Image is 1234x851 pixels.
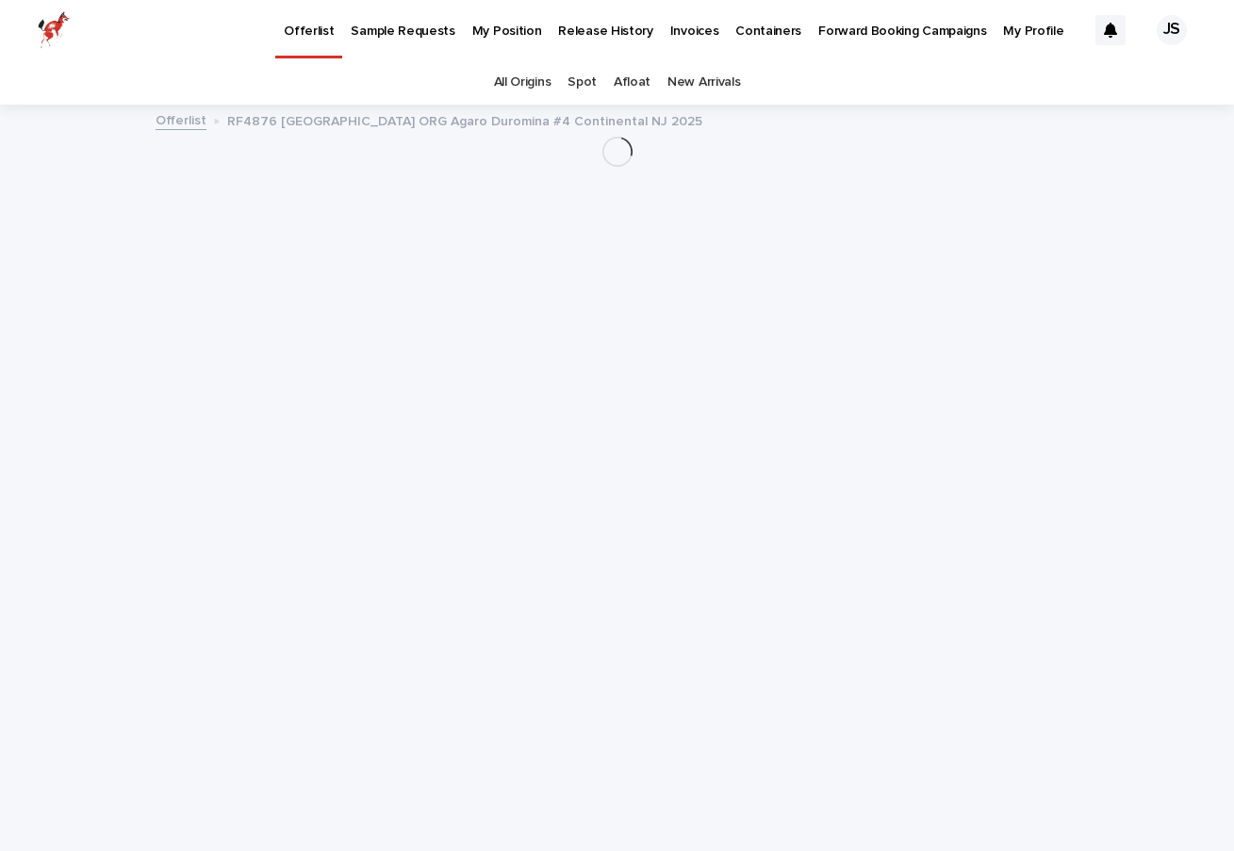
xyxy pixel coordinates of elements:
a: Spot [568,60,597,105]
a: New Arrivals [667,60,740,105]
a: Offerlist [156,108,206,130]
p: RF4876 [GEOGRAPHIC_DATA] ORG Agaro Duromina #4 Continental NJ 2025 [227,109,702,130]
a: All Origins [494,60,551,105]
div: JS [1157,15,1187,45]
a: Afloat [614,60,650,105]
img: zttTXibQQrCfv9chImQE [38,11,70,49]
